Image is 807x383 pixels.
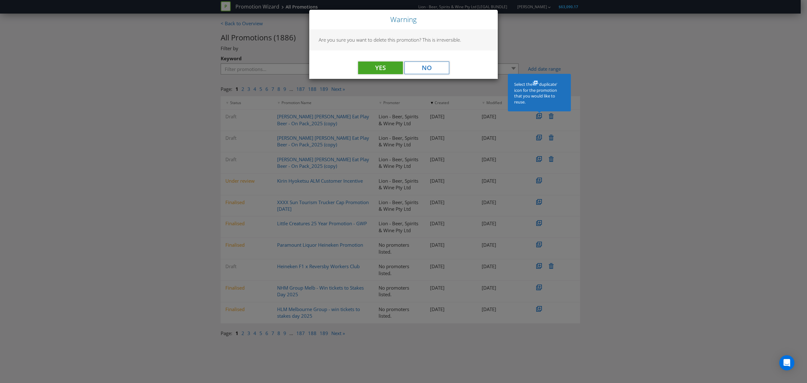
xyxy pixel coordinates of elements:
[779,355,794,370] div: Open Intercom Messenger
[514,81,557,105] span: 'duplicate' icon for the promotion that you would like to reuse.
[358,62,403,74] button: Yes
[309,10,498,29] div: Close
[404,62,449,74] button: No
[390,15,417,24] span: Warning
[309,29,498,50] div: Are you sure you want to delete this promotion? This is irreversible.
[514,81,532,87] span: Select the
